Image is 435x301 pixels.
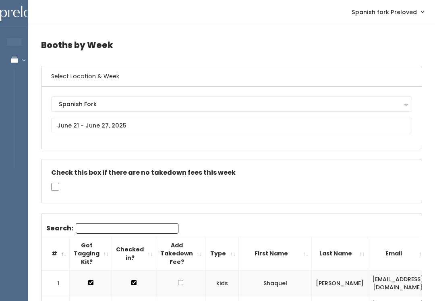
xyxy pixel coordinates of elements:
[41,237,70,270] th: #: activate to sort column descending
[312,271,368,296] td: [PERSON_NAME]
[76,223,178,234] input: Search:
[51,118,412,133] input: June 21 - June 27, 2025
[239,237,312,270] th: First Name: activate to sort column ascending
[51,169,412,176] h5: Check this box if there are no takedown fees this week
[70,237,112,270] th: Got Tagging Kit?: activate to sort column ascending
[51,96,412,112] button: Spanish Fork
[352,8,417,17] span: Spanish fork Preloved
[239,271,312,296] td: Shaquel
[205,271,239,296] td: kids
[344,3,432,21] a: Spanish fork Preloved
[156,237,205,270] th: Add Takedown Fee?: activate to sort column ascending
[312,237,368,270] th: Last Name: activate to sort column ascending
[205,237,239,270] th: Type: activate to sort column ascending
[59,100,404,109] div: Spanish Fork
[41,66,422,87] h6: Select Location & Week
[112,237,156,270] th: Checked in?: activate to sort column ascending
[41,271,70,296] td: 1
[368,237,428,270] th: Email: activate to sort column ascending
[46,223,178,234] label: Search:
[41,34,422,56] h4: Booths by Week
[368,271,428,296] td: [EMAIL_ADDRESS][DOMAIN_NAME]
